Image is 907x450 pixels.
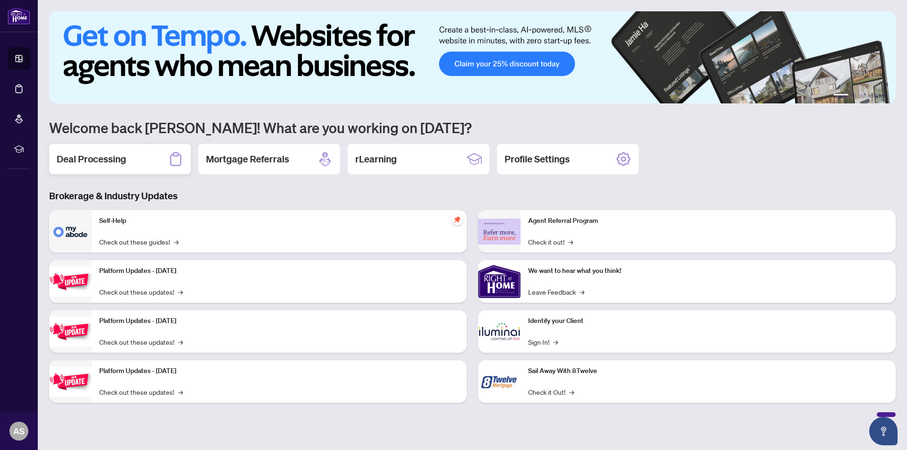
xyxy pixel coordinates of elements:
[49,11,896,103] img: Slide 0
[528,366,888,376] p: Sail Away With 8Twelve
[528,237,573,247] a: Check it out!→
[178,337,183,347] span: →
[869,417,898,445] button: Open asap
[478,310,521,353] img: Identify your Client
[833,94,848,98] button: 1
[882,94,886,98] button: 6
[528,387,574,397] a: Check it Out!→
[206,153,289,166] h2: Mortgage Referrals
[49,267,92,297] img: Platform Updates - July 21, 2025
[528,216,888,226] p: Agent Referral Program
[569,387,574,397] span: →
[528,337,558,347] a: Sign In!→
[13,425,25,438] span: AS
[553,337,558,347] span: →
[478,260,521,303] img: We want to hear what you think!
[99,366,459,376] p: Platform Updates - [DATE]
[57,153,126,166] h2: Deal Processing
[505,153,570,166] h2: Profile Settings
[580,287,584,297] span: →
[852,94,856,98] button: 2
[452,214,463,225] span: pushpin
[49,119,896,136] h1: Welcome back [PERSON_NAME]! What are you working on [DATE]?
[99,337,183,347] a: Check out these updates!→
[99,216,459,226] p: Self-Help
[528,266,888,276] p: We want to hear what you think!
[99,287,183,297] a: Check out these updates!→
[8,7,30,25] img: logo
[478,360,521,403] img: Sail Away With 8Twelve
[49,367,92,397] img: Platform Updates - June 23, 2025
[568,237,573,247] span: →
[178,287,183,297] span: →
[99,387,183,397] a: Check out these updates!→
[478,219,521,245] img: Agent Referral Program
[528,287,584,297] a: Leave Feedback→
[178,387,183,397] span: →
[49,317,92,347] img: Platform Updates - July 8, 2025
[49,210,92,253] img: Self-Help
[355,153,397,166] h2: rLearning
[875,94,879,98] button: 5
[99,237,179,247] a: Check out these guides!→
[99,266,459,276] p: Platform Updates - [DATE]
[867,94,871,98] button: 4
[174,237,179,247] span: →
[528,316,888,326] p: Identify your Client
[99,316,459,326] p: Platform Updates - [DATE]
[860,94,864,98] button: 3
[49,189,896,203] h3: Brokerage & Industry Updates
